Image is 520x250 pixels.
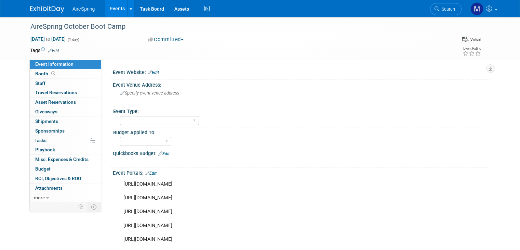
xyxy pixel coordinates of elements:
span: Attachments [35,185,63,191]
a: Event Information [30,60,101,69]
span: more [34,195,45,200]
span: Asset Reservations [35,99,76,105]
span: Search [439,7,455,12]
a: Sponsorships [30,126,101,136]
a: Edit [148,70,159,75]
span: Playbook [35,147,55,152]
a: Edit [158,151,170,156]
span: Tasks [35,138,46,143]
a: Budget [30,164,101,174]
a: Shipments [30,117,101,126]
a: ROI, Objectives & ROO [30,174,101,183]
span: (1 day) [67,37,79,42]
a: Attachments [30,184,101,193]
span: ROI, Objectives & ROO [35,176,81,181]
img: ExhibitDay [30,6,64,13]
div: AireSpring October Boot Camp [28,21,443,33]
div: Event Venue Address: [113,80,490,88]
div: Event Rating [463,47,481,50]
img: Format-Virtual.png [462,37,469,42]
span: Travel Reservations [35,90,77,95]
a: Playbook [30,145,101,154]
img: Matthew Peck [470,2,483,15]
button: Committed [146,36,186,43]
td: Toggle Event Tabs [87,202,101,211]
span: Shipments [35,118,58,124]
a: Edit [145,171,157,176]
span: [DATE] [DATE] [30,36,66,42]
a: Tasks [30,136,101,145]
div: Event Type: [113,106,487,115]
span: Booth [35,71,56,76]
a: Travel Reservations [30,88,101,97]
a: Edit [48,48,59,53]
div: Budget Applied To: [113,127,487,136]
div: Virtual [470,37,481,42]
span: to [45,36,51,42]
div: Event Website: [113,67,490,76]
span: Booth not reserved yet [50,71,56,76]
div: Event Portals: [113,168,490,177]
td: Personalize Event Tab Strip [75,202,87,211]
a: more [30,193,101,202]
span: Giveaways [35,109,57,114]
span: Budget [35,166,51,172]
div: Quickbooks Budget: [113,148,490,157]
a: Asset Reservations [30,98,101,107]
a: Misc. Expenses & Credits [30,155,101,164]
a: Staff [30,79,101,88]
span: Sponsorships [35,128,65,134]
span: Specify event venue address [120,90,179,96]
a: Search [430,3,462,15]
a: Booth [30,69,101,78]
span: AireSpring [72,6,95,12]
div: Event Format [462,36,481,42]
span: Event Information [35,61,74,67]
span: Misc. Expenses & Credits [35,157,89,162]
a: Giveaways [30,107,101,116]
span: Staff [35,80,45,86]
td: Tags [30,47,59,54]
div: Event Format [415,36,481,46]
